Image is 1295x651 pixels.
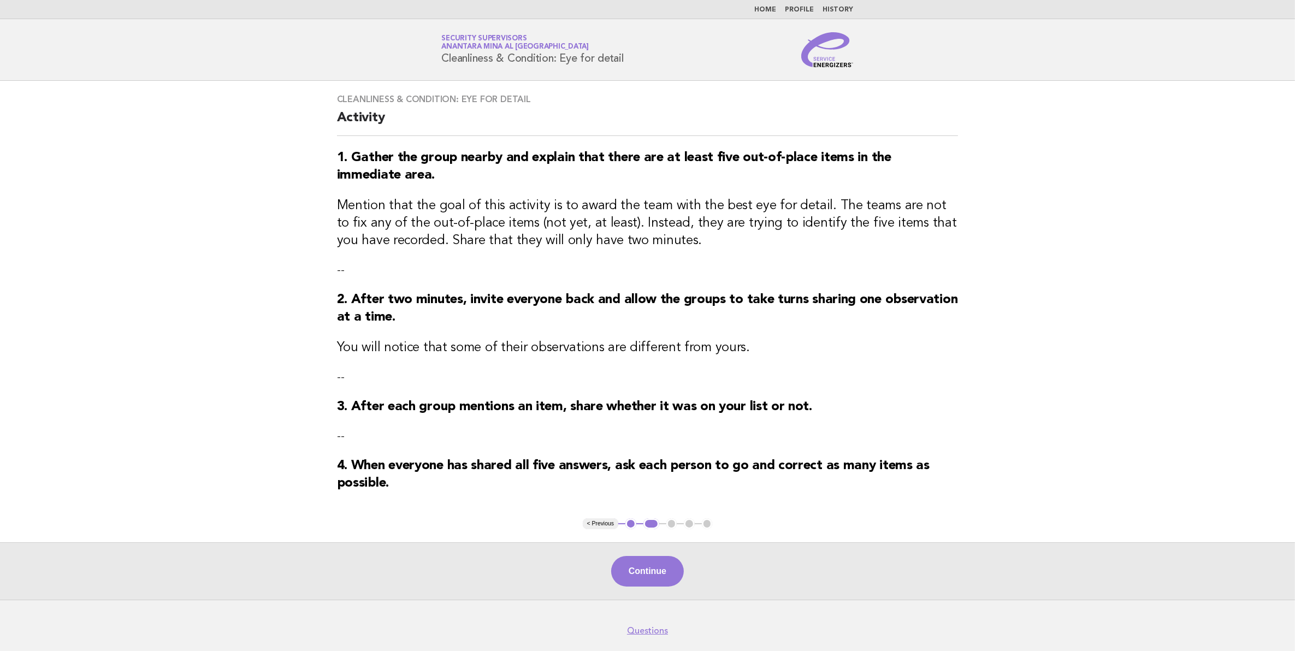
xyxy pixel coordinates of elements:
a: Questions [627,625,668,636]
img: Service Energizers [801,32,854,67]
strong: 1. Gather the group nearby and explain that there are at least five out-of-place items in the imm... [337,151,891,182]
strong: 2. After two minutes, invite everyone back and allow the groups to take turns sharing one observa... [337,293,958,324]
h3: You will notice that some of their observations are different from yours. [337,339,959,357]
h2: Activity [337,109,959,136]
p: -- [337,429,959,444]
a: Security SupervisorsAnantara Mina al [GEOGRAPHIC_DATA] [442,35,589,50]
p: -- [337,263,959,278]
h3: Cleanliness & Condition: Eye for detail [337,94,959,105]
button: 2 [643,518,659,529]
button: Continue [611,556,684,587]
button: < Previous [583,518,618,529]
span: Anantara Mina al [GEOGRAPHIC_DATA] [442,44,589,51]
button: 1 [625,518,636,529]
p: -- [337,370,959,385]
h1: Cleanliness & Condition: Eye for detail [442,35,624,64]
strong: 4. When everyone has shared all five answers, ask each person to go and correct as many items as ... [337,459,930,490]
a: History [823,7,854,13]
a: Home [755,7,777,13]
strong: 3. After each group mentions an item, share whether it was on your list or not. [337,400,812,413]
h3: Mention that the goal of this activity is to award the team with the best eye for detail. The tea... [337,197,959,250]
a: Profile [785,7,814,13]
